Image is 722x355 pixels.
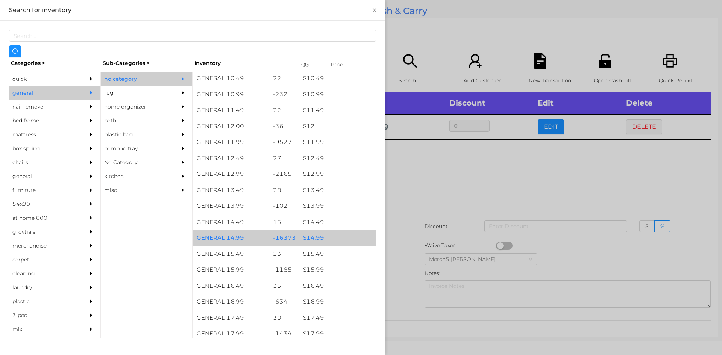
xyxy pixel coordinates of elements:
div: Categories > [9,57,101,69]
div: $ 16.99 [299,294,376,310]
div: -232 [269,86,300,103]
div: GENERAL 10.49 [193,70,269,86]
div: misc [101,183,170,197]
div: plastic bag [101,128,170,142]
div: general [9,169,78,183]
div: GENERAL 16.99 [193,294,269,310]
div: 15 [269,214,300,230]
div: $ 14.49 [299,214,376,230]
div: rug [101,86,170,100]
div: Sub-Categories > [101,57,193,69]
div: 27 [269,150,300,166]
i: icon: caret-right [88,201,94,207]
div: chairs [9,156,78,169]
div: GENERAL 12.00 [193,118,269,134]
div: $ 13.99 [299,198,376,214]
div: -102 [269,198,300,214]
div: $ 12.99 [299,166,376,182]
div: -36 [269,118,300,134]
div: GENERAL 17.99 [193,326,269,342]
div: Inventory [194,59,292,67]
div: $ 10.49 [299,70,376,86]
div: $ 17.99 [299,326,376,342]
div: Qty [299,59,322,70]
div: GENERAL 12.49 [193,150,269,166]
div: bamboo tray [101,142,170,156]
i: icon: caret-right [88,243,94,248]
div: general [9,86,78,100]
i: icon: caret-right [180,90,185,95]
div: GENERAL 13.99 [193,198,269,214]
i: icon: caret-right [88,174,94,179]
div: plastic [9,295,78,308]
div: GENERAL 16.49 [193,278,269,294]
i: icon: caret-right [88,118,94,123]
div: $ 11.99 [299,134,376,150]
div: $ 11.49 [299,102,376,118]
i: icon: caret-right [180,187,185,193]
i: icon: caret-right [88,104,94,109]
div: -2165 [269,166,300,182]
div: GENERAL 15.99 [193,262,269,278]
div: $ 13.49 [299,182,376,198]
div: nail remover [9,100,78,114]
div: grovtials [9,225,78,239]
div: bed frame [9,114,78,128]
button: icon: plus-circle [9,45,21,57]
div: quick [9,72,78,86]
i: icon: caret-right [180,146,185,151]
i: icon: close [372,7,378,13]
div: 35 [269,278,300,294]
div: no category [101,72,170,86]
div: 30 [269,310,300,326]
div: 28 [269,182,300,198]
div: cleaning [9,267,78,281]
i: icon: caret-right [88,285,94,290]
div: $ 15.49 [299,246,376,262]
div: GENERAL 14.49 [193,214,269,230]
div: Price [329,59,359,70]
i: icon: caret-right [88,76,94,82]
i: icon: caret-right [180,174,185,179]
div: 54x90 [9,197,78,211]
div: GENERAL 10.99 [193,86,269,103]
div: home organizer [101,100,170,114]
i: icon: caret-right [88,229,94,234]
i: icon: caret-right [88,146,94,151]
div: furniture [9,183,78,197]
i: icon: caret-right [180,160,185,165]
i: icon: caret-right [88,257,94,262]
div: -634 [269,294,300,310]
div: at home 800 [9,211,78,225]
div: Search for inventory [9,6,376,14]
div: mattress [9,128,78,142]
i: icon: caret-right [180,118,185,123]
i: icon: caret-right [88,313,94,318]
i: icon: caret-right [88,132,94,137]
div: GENERAL 11.49 [193,102,269,118]
div: $ 17.49 [299,310,376,326]
div: $ 12.49 [299,150,376,166]
div: -16373 [269,230,300,246]
div: $ 12 [299,118,376,134]
div: GENERAL 14.99 [193,230,269,246]
div: -9527 [269,134,300,150]
i: icon: caret-right [180,104,185,109]
div: $ 14.99 [299,230,376,246]
div: -1439 [269,326,300,342]
i: icon: caret-right [88,271,94,276]
div: GENERAL 15.49 [193,246,269,262]
div: laundry [9,281,78,295]
div: GENERAL 13.49 [193,182,269,198]
div: GENERAL 11.99 [193,134,269,150]
div: 22 [269,102,300,118]
input: Search... [9,30,376,42]
div: box spring [9,142,78,156]
i: icon: caret-right [88,187,94,193]
i: icon: caret-right [88,215,94,221]
i: icon: caret-right [88,299,94,304]
div: 3 pec [9,308,78,322]
div: No Category [101,156,170,169]
div: $ 10.99 [299,86,376,103]
div: 23 [269,246,300,262]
